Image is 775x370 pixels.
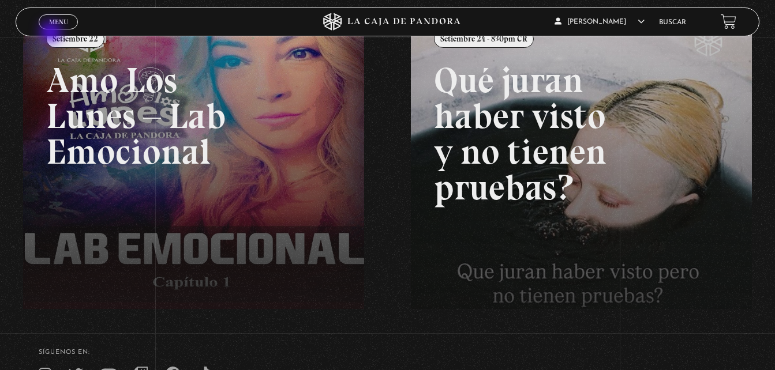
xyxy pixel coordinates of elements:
h4: SÍguenos en: [39,349,736,356]
a: View your shopping cart [721,14,736,29]
a: Buscar [659,19,686,26]
span: Cerrar [45,28,72,36]
span: Menu [49,18,68,25]
span: [PERSON_NAME] [555,18,645,25]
